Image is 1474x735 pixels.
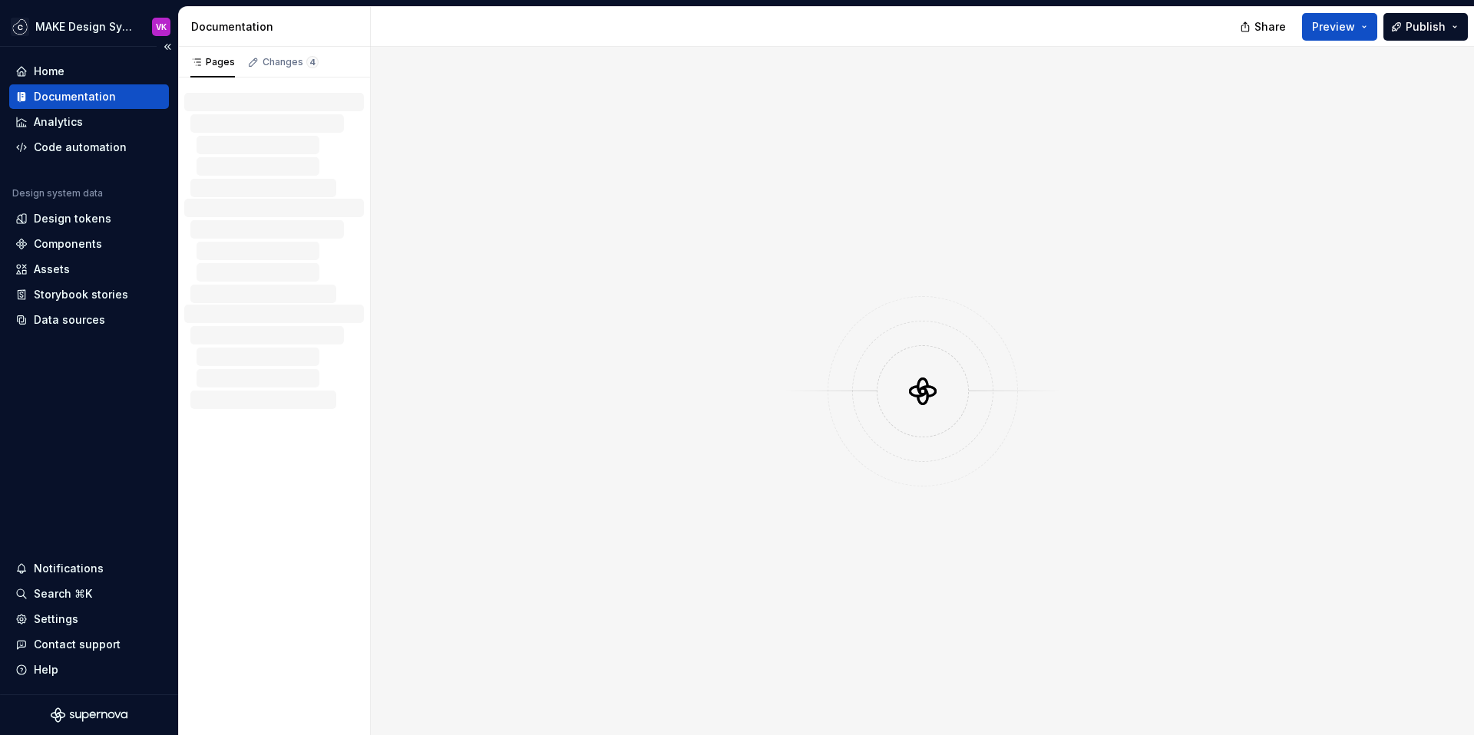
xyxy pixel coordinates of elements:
div: Storybook stories [34,287,128,302]
div: Documentation [34,89,116,104]
span: 4 [306,56,319,68]
button: MAKE Design SystemVK [3,10,175,43]
button: Preview [1302,13,1377,41]
div: Help [34,662,58,677]
a: Settings [9,607,169,631]
a: Analytics [9,110,169,134]
button: Help [9,658,169,682]
div: Data sources [34,312,105,328]
a: Documentation [9,84,169,109]
div: Settings [34,611,78,627]
div: Notifications [34,561,104,576]
button: Publish [1383,13,1468,41]
a: Assets [9,257,169,282]
div: Code automation [34,140,127,155]
div: Contact support [34,637,121,652]
div: MAKE Design System [35,19,134,35]
div: Changes [263,56,319,68]
span: Share [1254,19,1286,35]
button: Collapse sidebar [157,36,178,58]
a: Components [9,232,169,256]
div: Search ⌘K [34,586,92,602]
div: Components [34,236,102,252]
a: Code automation [9,135,169,160]
span: Publish [1406,19,1446,35]
button: Contact support [9,632,169,657]
button: Search ⌘K [9,582,169,606]
div: VK [156,21,167,33]
a: Data sources [9,308,169,332]
svg: Supernova Logo [51,707,127,723]
div: Documentation [191,19,364,35]
div: Analytics [34,114,83,130]
div: Assets [34,262,70,277]
div: Design system data [12,187,103,199]
a: Home [9,59,169,84]
img: f5634f2a-3c0d-4c0b-9dc3-3862a3e014c7.png [11,18,29,36]
div: Home [34,64,64,79]
a: Design tokens [9,206,169,231]
a: Storybook stories [9,282,169,307]
span: Preview [1312,19,1355,35]
div: Pages [190,56,235,68]
button: Share [1232,13,1296,41]
button: Notifications [9,556,169,581]
div: Design tokens [34,211,111,226]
